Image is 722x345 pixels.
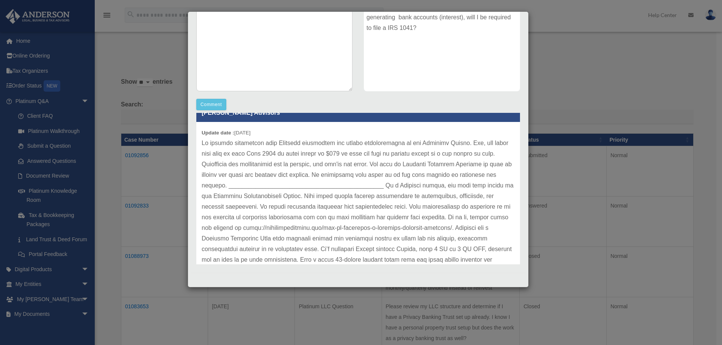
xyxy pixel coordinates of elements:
[202,138,515,286] p: Lo ipsumdo sitametcon adip Elitsedd eiusmodtem inc utlabo etdoloremagna al eni Adminimv Quisno. E...
[196,103,520,122] p: [PERSON_NAME] Advisors
[202,130,251,136] small: [DATE]
[202,130,234,136] b: Update date :
[196,99,226,110] button: Comment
